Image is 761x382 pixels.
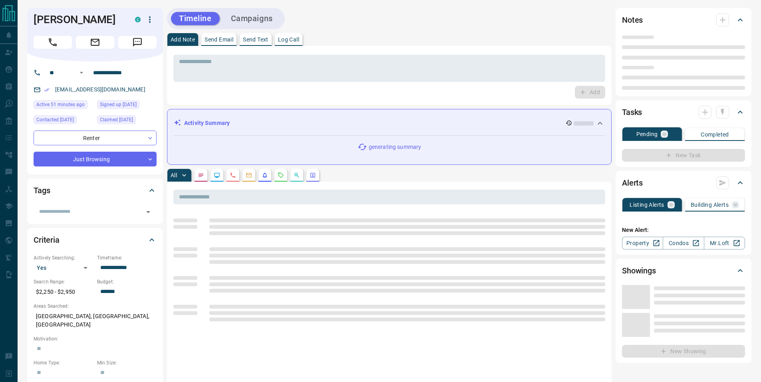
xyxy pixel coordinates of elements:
[34,230,157,249] div: Criteria
[622,14,643,26] h2: Notes
[143,206,154,218] button: Open
[262,172,268,178] svg: Listing Alerts
[663,237,704,249] a: Condos
[622,103,745,122] div: Tasks
[184,119,230,127] p: Activity Summary
[34,13,123,26] h1: [PERSON_NAME]
[76,36,114,49] span: Email
[704,237,745,249] a: Mr.Loft
[622,226,745,234] p: New Alert:
[34,254,93,261] p: Actively Searching:
[310,172,316,178] svg: Agent Actions
[214,172,220,178] svg: Lead Browsing Activity
[243,37,268,42] p: Send Text
[691,202,729,208] p: Building Alerts
[246,172,252,178] svg: Emails
[622,106,642,119] h2: Tasks
[636,131,658,137] p: Pending
[171,12,220,25] button: Timeline
[622,176,643,189] h2: Alerts
[369,143,421,151] p: generating summary
[701,132,729,137] p: Completed
[34,303,157,310] p: Areas Searched:
[171,37,195,42] p: Add Note
[630,202,664,208] p: Listing Alerts
[97,100,157,111] div: Thu Oct 27 2022
[34,131,157,145] div: Renter
[198,172,204,178] svg: Notes
[622,10,745,30] div: Notes
[97,359,157,366] p: Min Size:
[278,37,299,42] p: Log Call
[622,237,663,249] a: Property
[100,116,133,124] span: Claimed [DATE]
[223,12,281,25] button: Campaigns
[34,181,157,200] div: Tags
[34,152,157,166] div: Just Browsing
[34,36,72,49] span: Call
[36,116,74,124] span: Contacted [DATE]
[622,264,656,277] h2: Showings
[97,278,157,285] p: Budget:
[135,17,141,22] div: condos.ca
[205,37,233,42] p: Send Email
[118,36,157,49] span: Message
[34,285,93,299] p: $2,250 - $2,950
[36,101,85,109] span: Active 51 minutes ago
[100,101,137,109] span: Signed up [DATE]
[34,335,157,342] p: Motivation:
[97,115,157,127] div: Thu Oct 27 2022
[278,172,284,178] svg: Requests
[34,115,93,127] div: Thu Nov 03 2022
[77,68,86,77] button: Open
[55,86,145,93] a: [EMAIL_ADDRESS][DOMAIN_NAME]
[294,172,300,178] svg: Opportunities
[34,234,60,246] h2: Criteria
[34,310,157,331] p: [GEOGRAPHIC_DATA], [GEOGRAPHIC_DATA], [GEOGRAPHIC_DATA]
[44,87,50,93] svg: Email Verified
[34,278,93,285] p: Search Range:
[34,184,50,197] h2: Tags
[171,172,177,178] p: All
[622,173,745,192] div: Alerts
[34,261,93,274] div: Yes
[97,254,157,261] p: Timeframe:
[34,100,93,111] div: Mon Aug 18 2025
[230,172,236,178] svg: Calls
[34,359,93,366] p: Home Type:
[174,116,605,131] div: Activity Summary
[622,261,745,280] div: Showings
